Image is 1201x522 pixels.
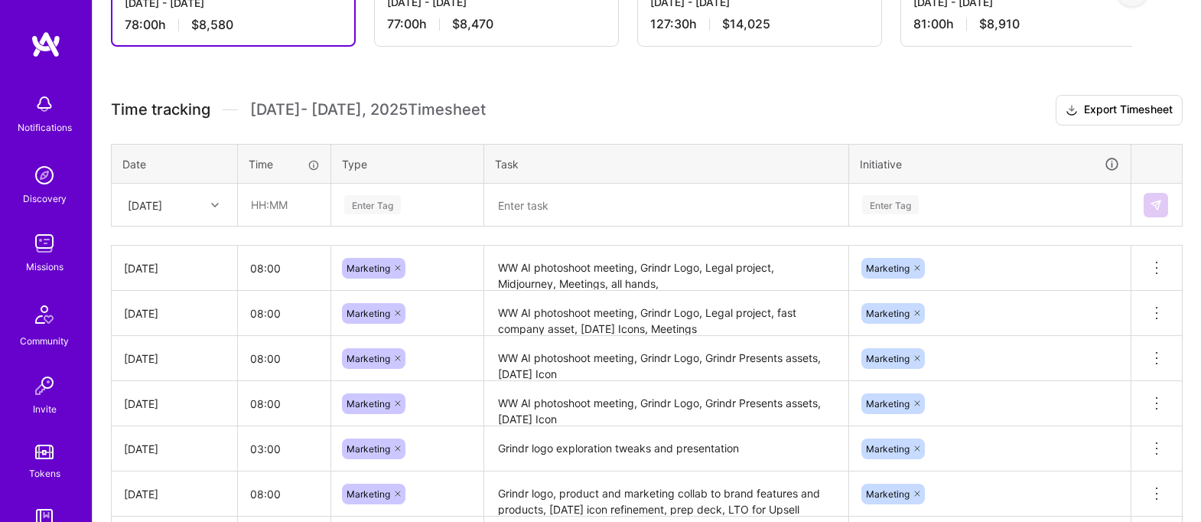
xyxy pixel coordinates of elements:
[111,100,210,119] span: Time tracking
[35,445,54,459] img: tokens
[29,465,60,481] div: Tokens
[239,184,330,225] input: HH:MM
[124,486,225,502] div: [DATE]
[347,353,390,364] span: Marketing
[486,338,847,380] textarea: WW AI photoshoot meeting, Grindr Logo, Grindr Presents assets, [DATE] Icon
[344,193,401,217] div: Enter Tag
[124,396,225,412] div: [DATE]
[979,16,1020,32] span: $8,910
[866,263,910,274] span: Marketing
[862,193,919,217] div: Enter Tag
[866,308,910,319] span: Marketing
[486,428,847,470] textarea: Grindr logo exploration tweaks and presentation
[128,197,162,213] div: [DATE]
[866,443,910,455] span: Marketing
[211,201,219,209] i: icon Chevron
[18,119,72,135] div: Notifications
[29,89,60,119] img: bell
[486,247,847,289] textarea: WW AI photoshoot meeting, Grindr Logo, Legal project, Midjourney, Meetings, all hands,
[722,16,770,32] span: $14,025
[650,16,869,32] div: 127:30 h
[1150,199,1162,211] img: Submit
[486,473,847,515] textarea: Grindr logo, product and marketing collab to brand features and products, [DATE] icon refinement,...
[238,248,330,289] input: HH:MM
[331,144,484,184] th: Type
[486,292,847,334] textarea: WW AI photoshoot meeting, Grindr Logo, Legal project, fast company asset, [DATE] Icons, Meetings
[124,305,225,321] div: [DATE]
[112,144,238,184] th: Date
[238,474,330,514] input: HH:MM
[249,156,320,172] div: Time
[866,398,910,409] span: Marketing
[486,383,847,425] textarea: WW AI photoshoot meeting, Grindr Logo, Grindr Presents assets, [DATE] Icon
[1066,103,1078,119] i: icon Download
[347,398,390,409] span: Marketing
[23,191,67,207] div: Discovery
[26,259,63,275] div: Missions
[238,293,330,334] input: HH:MM
[452,16,493,32] span: $8,470
[347,308,390,319] span: Marketing
[866,353,910,364] span: Marketing
[347,263,390,274] span: Marketing
[238,338,330,379] input: HH:MM
[913,16,1132,32] div: 81:00 h
[347,488,390,500] span: Marketing
[29,160,60,191] img: discovery
[347,443,390,455] span: Marketing
[250,100,486,119] span: [DATE] - [DATE] , 2025 Timesheet
[125,17,342,33] div: 78:00 h
[191,17,233,33] span: $8,580
[33,401,57,417] div: Invite
[29,228,60,259] img: teamwork
[124,351,225,367] div: [DATE]
[26,296,63,333] img: Community
[866,488,910,500] span: Marketing
[20,333,69,349] div: Community
[238,383,330,424] input: HH:MM
[124,260,225,276] div: [DATE]
[238,429,330,469] input: HH:MM
[484,144,849,184] th: Task
[124,441,225,457] div: [DATE]
[31,31,61,58] img: logo
[29,370,60,401] img: Invite
[1056,95,1183,126] button: Export Timesheet
[387,16,606,32] div: 77:00 h
[860,155,1120,173] div: Initiative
